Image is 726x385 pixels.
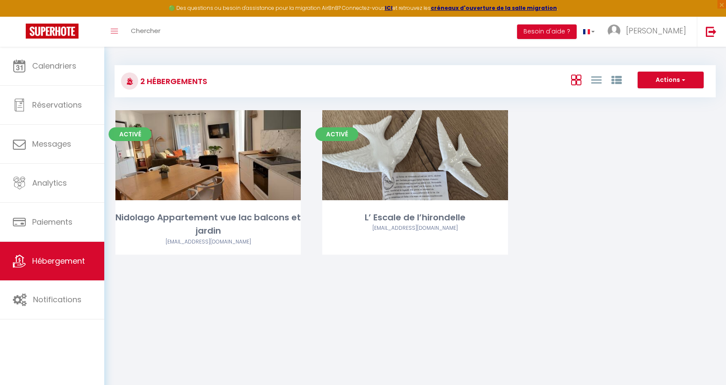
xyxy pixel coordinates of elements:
div: Nidolago Appartement vue lac balcons et jardin [115,211,301,238]
a: Vue par Groupe [611,72,622,87]
span: Paiements [32,217,73,227]
span: Activé [315,127,358,141]
button: Actions [638,72,704,89]
span: Chercher [131,26,160,35]
span: Messages [32,138,71,149]
div: Airbnb [115,238,301,246]
a: Vue en Box [571,72,581,87]
span: Notifications [33,294,82,305]
a: ICI [385,4,393,12]
span: Analytics [32,177,67,188]
span: Calendriers [32,60,76,71]
div: Airbnb [322,224,508,232]
img: Super Booking [26,24,79,39]
span: Réservations [32,99,82,110]
a: Vue en Liste [591,72,602,87]
button: Besoin d'aide ? [517,24,577,39]
div: L’ Escale de l’hirondelle [322,211,508,224]
a: Chercher [124,17,167,47]
img: ... [608,24,620,37]
span: Activé [109,127,151,141]
a: créneaux d'ouverture de la salle migration [431,4,557,12]
img: logout [706,26,717,37]
span: [PERSON_NAME] [626,25,686,36]
span: Hébergement [32,256,85,266]
a: ... [PERSON_NAME] [601,17,697,47]
h3: 2 Hébergements [138,72,207,91]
